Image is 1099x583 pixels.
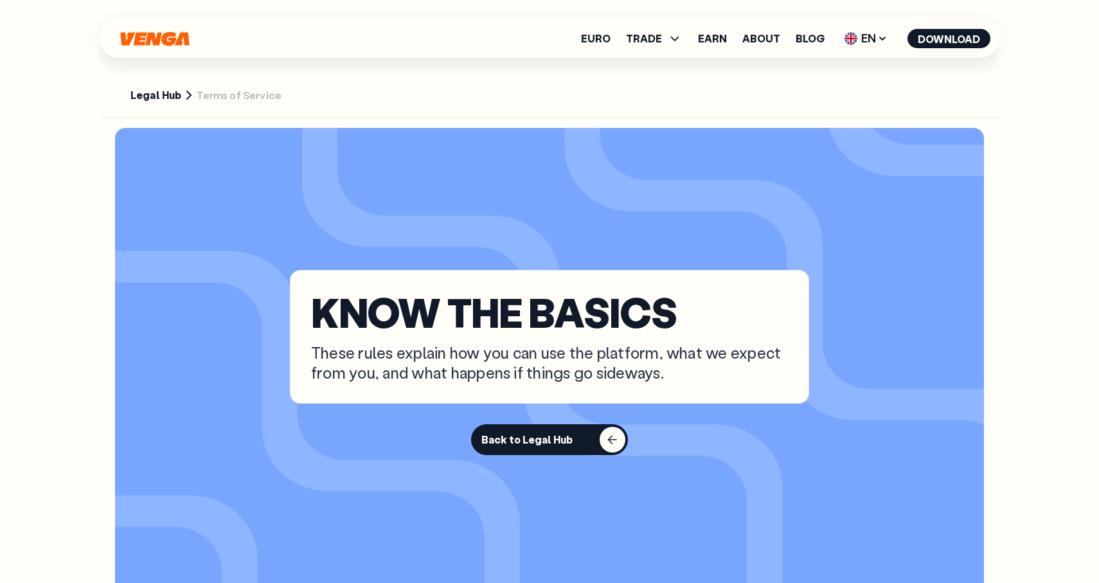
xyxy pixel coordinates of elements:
[698,33,727,44] a: Earn
[311,291,788,332] p: KNOW THE BASICS
[742,33,780,44] a: About
[481,433,573,446] div: Back to Legal Hub
[626,33,662,44] span: TRADE
[844,32,857,45] img: flag-uk
[130,89,181,102] a: Legal Hub
[626,31,683,46] span: TRADE
[796,33,825,44] a: Blog
[311,343,788,382] p: These rules explain how you can use the platform, what we expect from you, and what happens if th...
[907,29,990,48] button: Download
[197,89,281,102] span: Terms of Service
[840,28,892,49] span: EN
[119,31,191,46] svg: Home
[471,424,628,455] button: Back to Legal Hub
[581,33,611,44] a: Euro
